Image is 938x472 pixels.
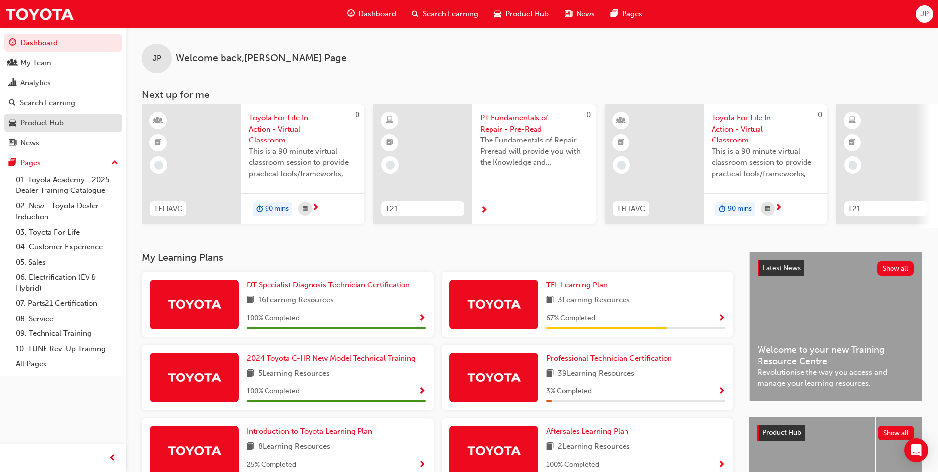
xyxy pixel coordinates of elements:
[558,368,634,380] span: 39 Learning Resources
[4,154,122,172] button: Pages
[265,203,289,215] span: 90 mins
[718,312,725,325] button: Show Progress
[247,426,376,437] a: Introduction to Toyota Learning Plan
[9,39,16,47] span: guage-icon
[775,204,782,213] span: next-icon
[546,294,554,307] span: book-icon
[20,77,51,89] div: Analytics
[617,161,626,170] span: learningRecordVerb_NONE-icon
[718,314,725,323] span: Show Progress
[386,114,393,127] span: learningResourceType_ELEARNING-icon
[546,386,592,397] span: 3 % Completed
[718,459,725,471] button: Show Progress
[247,353,420,364] a: 2024 Toyota C-HR New Model Technical Training
[258,294,334,307] span: 16 Learning Resources
[480,206,488,215] span: next-icon
[12,326,122,341] a: 09. Technical Training
[467,369,521,386] img: Trak
[605,104,827,224] a: 0TFLIAVCToyota For Life In Action - Virtual ClassroomThis is a 90 minute virtual classroom sessio...
[848,203,923,215] span: T21-STFOS_PRE_READ
[20,57,51,69] div: My Team
[258,368,330,380] span: 5 Learning Resources
[558,441,630,453] span: 2 Learning Resources
[153,53,161,64] span: JP
[758,260,914,276] a: Latest NewsShow all
[167,295,222,313] img: Trak
[4,134,122,152] a: News
[4,114,122,132] a: Product Hub
[12,225,122,240] a: 03. Toyota For Life
[155,114,162,127] span: learningResourceType_INSTRUCTOR_LED-icon
[303,203,308,215] span: calendar-icon
[247,368,254,380] span: book-icon
[12,255,122,270] a: 05. Sales
[486,4,557,24] a: car-iconProduct Hub
[249,146,357,180] span: This is a 90 minute virtual classroom session to provide practical tools/frameworks, behaviours a...
[418,385,426,398] button: Show Progress
[423,8,478,20] span: Search Learning
[546,280,612,291] a: TFL Learning Plan
[20,117,64,129] div: Product Hub
[546,354,672,363] span: Professional Technician Certification
[12,311,122,327] a: 08. Service
[12,198,122,225] a: 02. New - Toyota Dealer Induction
[5,3,74,25] img: Trak
[904,438,928,462] div: Open Intercom Messenger
[312,204,319,213] span: next-icon
[618,137,625,149] span: booktick-icon
[622,8,642,20] span: Pages
[412,8,419,20] span: search-icon
[20,97,75,109] div: Search Learning
[749,252,922,401] a: Latest NewsShow allWelcome to your new Training Resource CentreRevolutionise the way you access a...
[109,452,116,465] span: prev-icon
[728,203,752,215] span: 90 mins
[546,441,554,453] span: book-icon
[558,294,630,307] span: 3 Learning Resources
[386,137,393,149] span: booktick-icon
[9,59,16,68] span: people-icon
[712,146,819,180] span: This is a 90 minute virtual classroom session to provide practical tools/frameworks, behaviours a...
[386,161,395,170] span: learningRecordVerb_NONE-icon
[418,312,426,325] button: Show Progress
[418,461,426,470] span: Show Progress
[712,112,819,146] span: Toyota For Life In Action - Virtual Classroom
[920,8,929,20] span: JP
[617,203,645,215] span: TFLIAVC
[12,356,122,372] a: All Pages
[718,387,725,396] span: Show Progress
[247,386,300,397] span: 100 % Completed
[20,138,39,149] div: News
[4,54,122,72] a: My Team
[763,264,801,272] span: Latest News
[249,112,357,146] span: Toyota For Life In Action - Virtual Classroom
[142,252,733,263] h3: My Learning Plans
[762,428,801,437] span: Product Hub
[247,280,414,291] a: DT Specialist Diagnosis Technician Certification
[546,353,676,364] a: Professional Technician Certification
[546,281,608,289] span: TFL Learning Plan
[9,139,16,148] span: news-icon
[385,203,460,215] span: T21-PTFOR_PRE_READ
[818,110,822,119] span: 0
[611,8,618,20] span: pages-icon
[757,425,914,441] a: Product HubShow all
[576,8,595,20] span: News
[247,294,254,307] span: book-icon
[765,203,770,215] span: calendar-icon
[546,368,554,380] span: book-icon
[4,74,122,92] a: Analytics
[467,295,521,313] img: Trak
[247,427,372,436] span: Introduction to Toyota Learning Plan
[12,172,122,198] a: 01. Toyota Academy - 2025 Dealer Training Catalogue
[494,8,501,20] span: car-icon
[247,354,416,363] span: 2024 Toyota C-HR New Model Technical Training
[247,459,296,471] span: 25 % Completed
[877,261,914,276] button: Show all
[358,8,396,20] span: Dashboard
[546,427,628,436] span: Aftersales Learning Plan
[718,461,725,470] span: Show Progress
[849,114,856,127] span: learningResourceType_ELEARNING-icon
[546,313,595,324] span: 67 % Completed
[9,79,16,88] span: chart-icon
